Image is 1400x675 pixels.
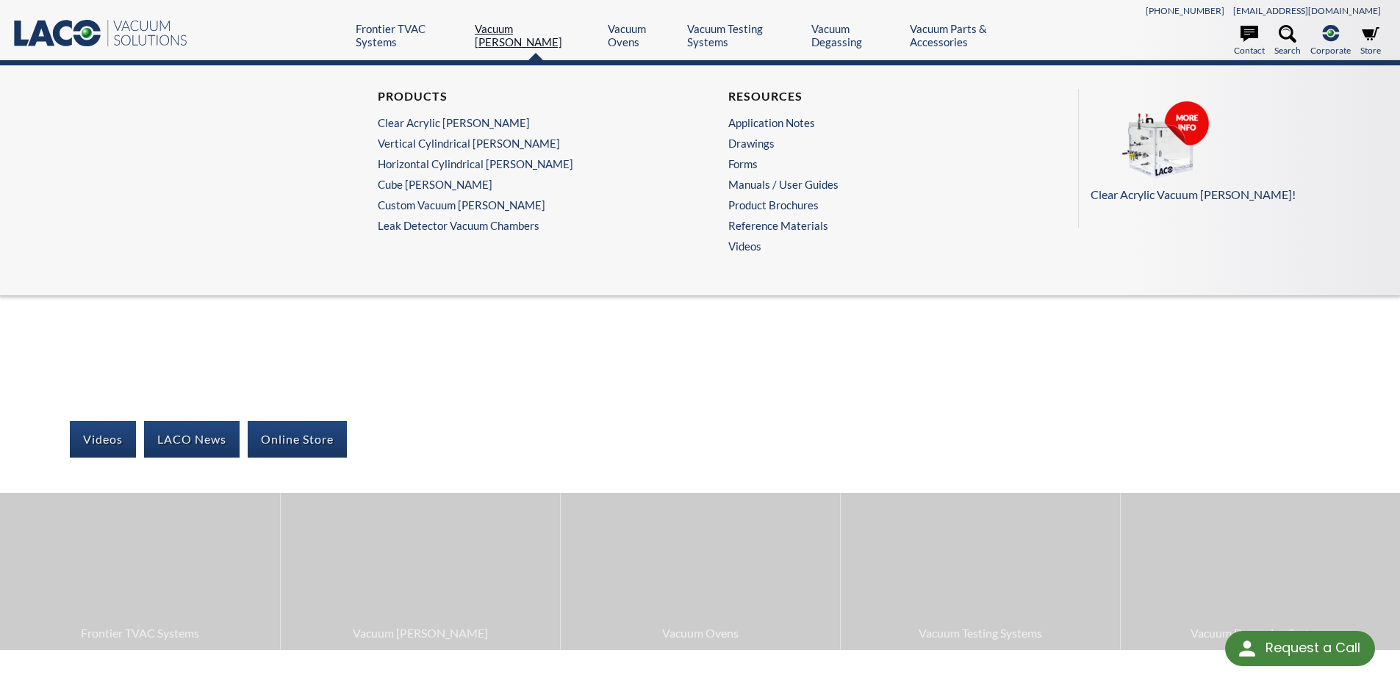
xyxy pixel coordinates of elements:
a: Product Brochures [728,198,1015,212]
a: Videos [70,421,136,458]
a: Store [1360,25,1381,57]
span: Corporate [1310,43,1351,57]
img: CHAMBERS.png [1091,101,1238,183]
h4: Resources [728,89,1015,104]
h4: Products [378,89,664,104]
a: Vacuum [PERSON_NAME] [475,22,597,48]
a: Vacuum Ovens [561,493,840,649]
a: Vacuum Testing Systems [841,493,1120,649]
a: Application Notes [728,116,1015,129]
a: [EMAIL_ADDRESS][DOMAIN_NAME] [1233,5,1381,16]
span: Vacuum [PERSON_NAME] [288,624,553,643]
a: Reference Materials [728,219,1015,232]
a: Custom Vacuum [PERSON_NAME] [378,198,664,212]
a: Search [1274,25,1301,57]
a: Vacuum Ovens [608,22,676,48]
a: Forms [728,157,1015,170]
a: Cube [PERSON_NAME] [378,178,664,191]
a: [PHONE_NUMBER] [1146,5,1224,16]
a: Contact [1234,25,1265,57]
a: Online Store [248,421,347,458]
a: Vacuum Degassing [811,22,898,48]
a: LACO News [144,421,240,458]
a: Videos [728,239,1022,253]
a: Horizontal Cylindrical [PERSON_NAME] [378,157,664,170]
div: Request a Call [1266,631,1360,665]
span: Vacuum Testing Systems [848,624,1113,643]
a: Frontier TVAC Systems [356,22,464,48]
a: Clear Acrylic [PERSON_NAME] [378,116,664,129]
p: Clear Acrylic Vacuum [PERSON_NAME]! [1091,185,1372,204]
a: Vacuum Testing Systems [687,22,800,48]
span: Vacuum Ovens [568,624,833,643]
img: round button [1235,637,1259,660]
a: Leak Detector Vacuum Chambers [378,219,672,232]
span: Vacuum Degassing Systems [1128,624,1393,643]
a: Vacuum Degassing Systems [1121,493,1400,649]
a: Vacuum Parts & Accessories [910,22,1041,48]
span: Frontier TVAC Systems [7,624,273,643]
div: Request a Call [1225,631,1375,666]
a: Vertical Cylindrical [PERSON_NAME] [378,137,664,150]
a: Vacuum [PERSON_NAME] [281,493,560,649]
a: Clear Acrylic Vacuum [PERSON_NAME]! [1091,101,1372,204]
a: Manuals / User Guides [728,178,1015,191]
a: Drawings [728,137,1015,150]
